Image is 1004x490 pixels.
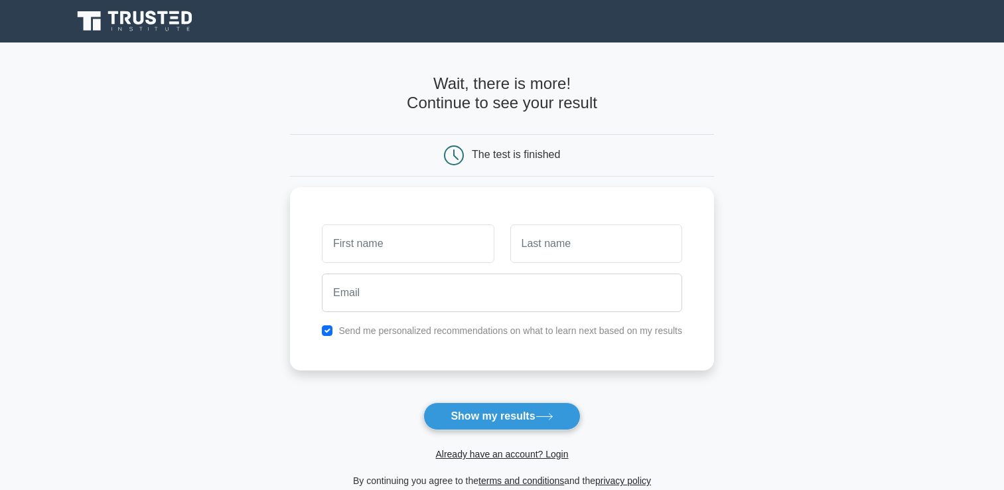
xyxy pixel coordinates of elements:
input: First name [322,224,494,263]
div: By continuing you agree to the and the [282,473,722,489]
h4: Wait, there is more! Continue to see your result [290,74,714,113]
a: terms and conditions [478,475,564,486]
input: Email [322,274,682,312]
div: The test is finished [472,149,560,160]
button: Show my results [423,402,580,430]
a: Already have an account? Login [435,449,568,459]
a: privacy policy [595,475,651,486]
label: Send me personalized recommendations on what to learn next based on my results [338,325,682,336]
input: Last name [510,224,682,263]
